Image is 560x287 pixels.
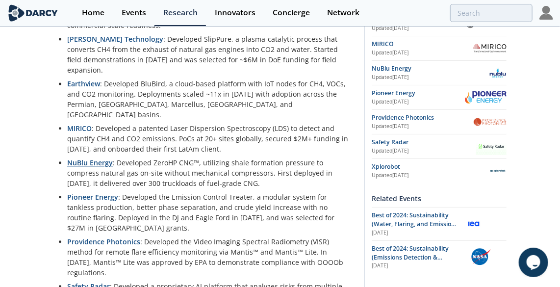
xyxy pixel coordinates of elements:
a: Earthview [67,79,100,88]
div: Safety Radar [372,138,476,147]
div: Related Events [372,190,507,207]
a: Xplorobot Updated[DATE] Xplorobot [372,162,507,180]
p: : Developed SlipPure, a plasma-catalytic process that converts CH4 from the exhaust of natural ga... [67,34,351,75]
a: MIRICO [67,124,92,133]
img: Profile [539,6,553,20]
div: [DATE] [372,262,458,270]
p: : Developed ZeroHP CNG™, utilizing shale formation pressure to compress natural gas on-site witho... [67,157,351,188]
p: : Developed the Emission Control Treater, a modular system for tankless production, better phase ... [67,192,351,233]
div: Updated [DATE] [372,49,474,57]
img: Safety Radar [476,138,507,155]
div: MIRICO [372,40,474,49]
img: MIRICO [474,40,507,57]
a: Providence Photonics Updated[DATE] Providence Photonics [372,113,507,130]
img: International Energy Agency (IEA) [465,215,483,233]
div: NuBlu Energy [372,64,489,73]
span: Best of 2024: Sustainability (Water, Flaring, and Emissions Reduction) [372,211,458,237]
div: Concierge [273,9,310,17]
p: : Developed BluBird, a cloud-based platform with IoT nodes for CH4, VOCs, and CO2 monitoring. Dep... [67,78,351,120]
div: Research [163,9,198,17]
p: : Developed a patented Laser Dispersion Spectroscopy (LDS) to detect and quantify CH4 and CO2 emi... [67,123,351,154]
a: Best of 2024: Sustainability (Emissions Detection & Management) [DATE] NASA [372,244,507,270]
a: [PERSON_NAME] Technology [67,34,163,44]
iframe: chat widget [519,248,550,277]
input: Advanced Search [450,4,533,22]
a: Best of 2024: Sustainability (Water, Flaring, and Emissions Reduction) [DATE] International Energ... [372,211,507,237]
div: Innovators [215,9,255,17]
div: Updated [DATE] [372,147,476,155]
div: Xplorobot [372,162,489,171]
img: logo-wide.svg [7,4,59,22]
a: NuBlu Energy [67,158,113,167]
img: Providence Photonics [474,113,507,130]
div: Events [122,9,146,17]
div: Updated [DATE] [372,123,474,130]
img: Xplorobot [489,162,507,180]
img: Pioneer Energy [465,91,507,104]
img: NuBlu Energy [489,64,507,81]
div: Home [82,9,104,17]
a: Safety Radar Updated[DATE] Safety Radar [372,138,507,155]
div: Providence Photonics [372,113,474,122]
a: Pioneer Energy [67,192,118,202]
a: MIRICO Updated[DATE] MIRICO [372,40,507,57]
div: Updated [DATE] [372,74,489,81]
p: : Developed the Video Imaging Spectral Radiometry (VISR) method for remote flare efficiency monit... [67,236,351,278]
div: Updated [DATE] [372,98,465,106]
div: Pioneer Energy [372,89,465,98]
a: NuBlu Energy Updated[DATE] NuBlu Energy [372,64,507,81]
a: Providence Photonics [67,237,140,246]
a: Pioneer Energy Updated[DATE] Pioneer Energy [372,89,507,106]
div: [DATE] [372,229,458,237]
div: Updated [DATE] [372,25,465,32]
img: NASA [465,248,496,265]
span: Best of 2024: Sustainability (Emissions Detection & Management) [372,244,449,271]
div: Updated [DATE] [372,172,489,180]
div: Network [327,9,359,17]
